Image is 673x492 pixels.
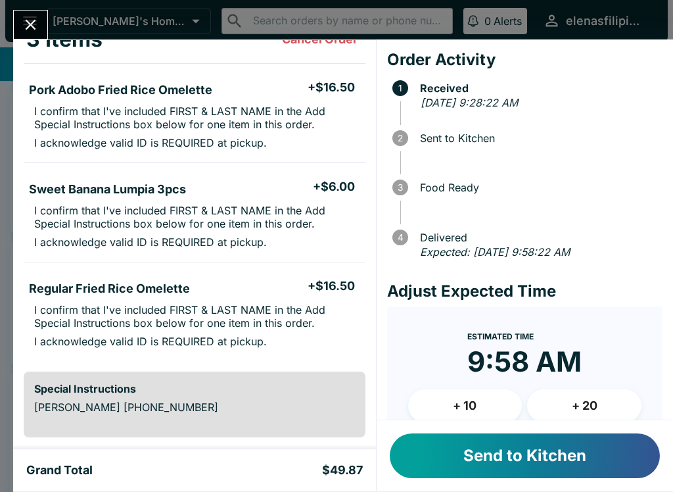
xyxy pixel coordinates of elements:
p: Subtotal [34,448,204,461]
em: Expected: [DATE] 9:58:22 AM [420,245,570,258]
p: [PERSON_NAME] [PHONE_NUMBER] [34,401,355,414]
table: orders table [24,16,365,361]
h5: + $6.00 [313,179,355,195]
button: + 20 [527,389,641,422]
h4: Order Activity [387,50,662,70]
p: I confirm that I've included FIRST & LAST NAME in the Add Special Instructions box below for one ... [34,303,355,330]
h4: Adjust Expected Time [387,282,662,301]
span: Food Ready [413,182,662,193]
h5: Sweet Banana Lumpia 3pcs [29,182,186,197]
span: Sent to Kitchen [413,132,662,144]
h5: Pork Adobo Fried Rice Omelette [29,82,212,98]
text: 1 [398,83,402,93]
h5: Regular Fried Rice Omelette [29,281,190,297]
h5: + $16.50 [308,278,355,294]
p: I acknowledge valid ID is REQUIRED at pickup. [34,335,267,348]
button: Send to Kitchen [390,433,660,478]
text: 4 [397,232,403,243]
span: Delivered [413,232,662,243]
text: 2 [398,133,403,143]
span: Estimated Time [467,332,534,341]
p: $39.00 [225,448,354,461]
p: I confirm that I've included FIRST & LAST NAME in the Add Special Instructions box below for one ... [34,105,355,131]
h5: $49.87 [322,462,363,478]
h5: + $16.50 [308,80,355,95]
h6: Special Instructions [34,382,355,395]
p: I acknowledge valid ID is REQUIRED at pickup. [34,235,267,249]
button: + 10 [408,389,522,422]
p: I acknowledge valid ID is REQUIRED at pickup. [34,136,267,149]
p: I confirm that I've included FIRST & LAST NAME in the Add Special Instructions box below for one ... [34,204,355,230]
span: Received [413,82,662,94]
h5: Grand Total [26,462,93,478]
time: 9:58 AM [467,345,582,379]
em: [DATE] 9:28:22 AM [421,96,518,109]
button: Close [14,11,47,39]
text: 3 [398,182,403,193]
